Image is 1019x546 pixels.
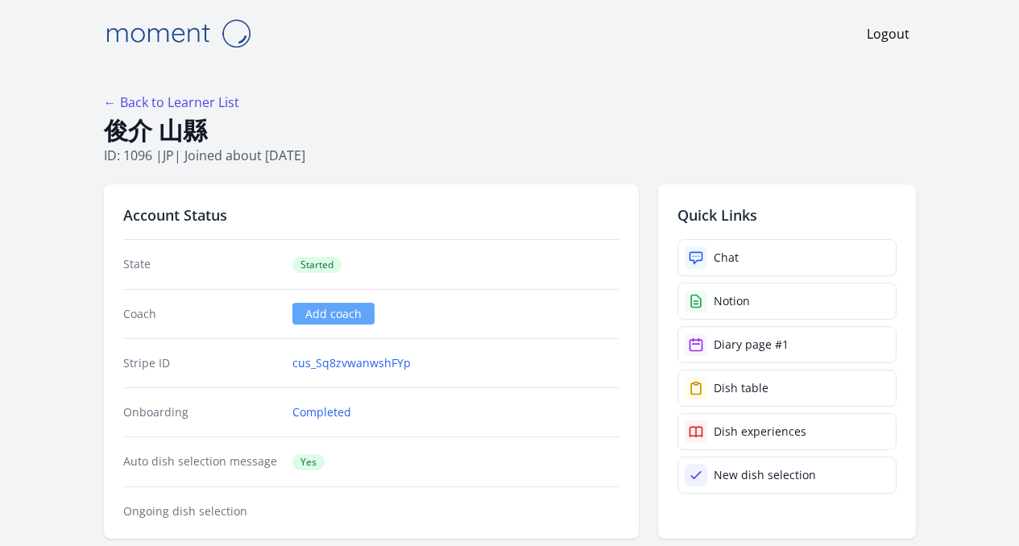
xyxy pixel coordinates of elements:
a: ← Back to Learner List [104,93,239,111]
span: Started [292,257,342,273]
div: New dish selection [714,467,816,483]
a: Chat [677,239,897,276]
a: New dish selection [677,457,897,494]
img: Moment [97,13,259,54]
a: Logout [867,24,909,43]
h1: 俊介 山縣 [104,115,916,146]
p: ID: 1096 | | Joined about [DATE] [104,146,916,165]
a: Add coach [292,303,375,325]
a: Dish experiences [677,413,897,450]
span: jp [163,147,174,164]
a: cus_Sq8zvwanwshFYp [292,355,411,371]
div: Diary page #1 [714,337,789,353]
h2: Quick Links [677,204,897,226]
dt: Stripe ID [123,355,280,371]
a: Notion [677,283,897,320]
div: Chat [714,250,739,266]
div: Dish table [714,380,768,396]
a: Diary page #1 [677,326,897,363]
div: Notion [714,293,750,309]
dt: Onboarding [123,404,280,420]
a: Dish table [677,370,897,407]
h2: Account Status [123,204,619,226]
dt: Ongoing dish selection [123,503,280,519]
dt: State [123,256,280,273]
dt: Auto dish selection message [123,453,280,470]
a: Completed [292,404,351,420]
div: Dish experiences [714,424,806,440]
dt: Coach [123,306,280,322]
span: Yes [292,454,325,470]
